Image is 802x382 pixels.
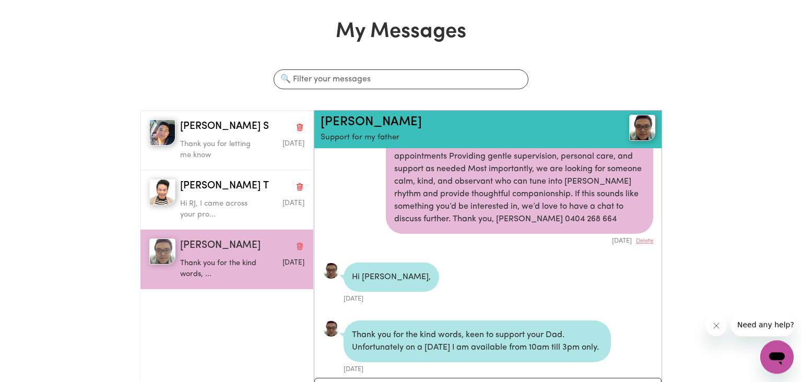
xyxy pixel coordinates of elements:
iframe: Button to launch messaging window [760,340,794,374]
div: [DATE] [344,292,439,304]
p: Thank you for the kind words, ... [180,258,263,280]
span: Need any help? [6,7,63,16]
img: Carl Vincent G [149,238,175,265]
button: Delete conversation [295,180,304,193]
span: Message sent on September 6, 2025 [282,259,304,266]
a: View Carl Vincent G's profile [323,262,339,279]
span: [PERSON_NAME] T [180,179,269,194]
div: Hi [PERSON_NAME], [344,262,439,292]
img: 6468E57AFFDA6F4E2ACC61CEBF7C297D_avatar_blob [323,262,339,279]
button: Delete [636,237,653,246]
div: Thank you for the kind words, keen to support your Dad. Unfortunately on a [DATE] I am available ... [344,320,611,362]
span: [PERSON_NAME] [180,238,261,254]
div: [DATE] [386,234,653,246]
p: Support for my father [321,132,599,144]
button: Delete conversation [295,120,304,134]
button: Carl Vincent G[PERSON_NAME]Delete conversationThank you for the kind words, ...Message sent on Se... [140,230,313,289]
a: View Carl Vincent G's profile [323,320,339,337]
button: Delete conversation [295,239,304,253]
img: View Carl Vincent G's profile [629,115,655,141]
img: Honorato T [149,179,175,205]
button: Ashley Jed S[PERSON_NAME] SDelete conversationThank you for letting me knowMessage sent on Septem... [140,111,313,170]
iframe: Close message [706,315,727,336]
p: Thank you for letting me know [180,139,263,161]
button: Honorato T[PERSON_NAME] TDelete conversationHi RJ, I came across your pro...Message sent on Septe... [140,170,313,230]
img: Ashley Jed S [149,120,175,146]
span: Message sent on September 0, 2025 [282,200,304,207]
span: [PERSON_NAME] S [180,120,269,135]
span: Message sent on September 1, 2025 [282,140,304,147]
p: Hi RJ, I came across your pro... [180,198,263,221]
div: [DATE] [344,362,611,374]
h1: My Messages [140,19,662,44]
a: Carl Vincent G [599,115,655,141]
a: [PERSON_NAME] [321,116,422,128]
img: 6468E57AFFDA6F4E2ACC61CEBF7C297D_avatar_blob [323,320,339,337]
iframe: Message from company [731,313,794,336]
input: 🔍 Filter your messages [274,69,528,89]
